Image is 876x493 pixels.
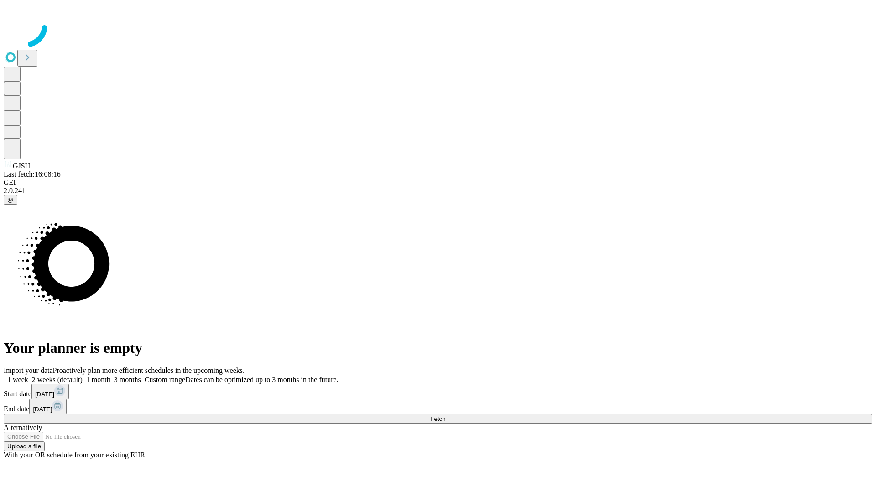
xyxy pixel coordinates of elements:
[185,376,338,383] span: Dates can be optimized up to 3 months in the future.
[430,415,445,422] span: Fetch
[29,399,67,414] button: [DATE]
[31,384,69,399] button: [DATE]
[4,340,872,357] h1: Your planner is empty
[33,406,52,413] span: [DATE]
[4,170,61,178] span: Last fetch: 16:08:16
[4,195,17,205] button: @
[4,414,872,424] button: Fetch
[4,441,45,451] button: Upload a file
[4,451,145,459] span: With your OR schedule from your existing EHR
[32,376,83,383] span: 2 weeks (default)
[35,391,54,398] span: [DATE]
[4,187,872,195] div: 2.0.241
[114,376,141,383] span: 3 months
[4,424,42,431] span: Alternatively
[4,178,872,187] div: GEI
[145,376,185,383] span: Custom range
[7,376,28,383] span: 1 week
[7,196,14,203] span: @
[4,399,872,414] div: End date
[53,367,245,374] span: Proactively plan more efficient schedules in the upcoming weeks.
[4,384,872,399] div: Start date
[86,376,110,383] span: 1 month
[4,367,53,374] span: Import your data
[13,162,30,170] span: GJSH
